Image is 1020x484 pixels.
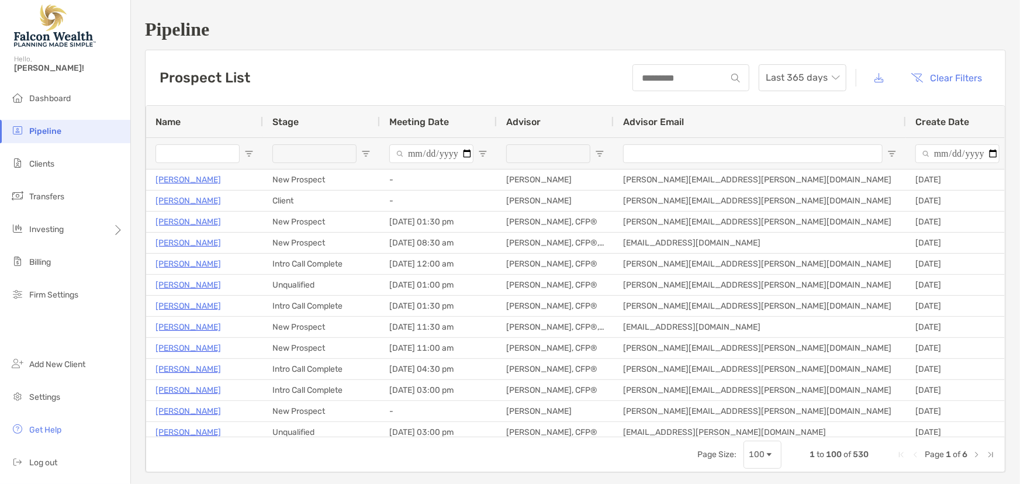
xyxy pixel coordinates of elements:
span: Page [925,450,944,459]
div: [PERSON_NAME][EMAIL_ADDRESS][PERSON_NAME][DOMAIN_NAME] [614,401,906,421]
div: [DATE] 03:00 pm [380,422,497,442]
span: Clients [29,159,54,169]
span: Investing [29,224,64,234]
div: Unqualified [263,422,380,442]
p: [PERSON_NAME] [155,341,221,355]
div: [PERSON_NAME], CFP® [497,296,614,316]
a: [PERSON_NAME] [155,278,221,292]
div: [PERSON_NAME] [497,401,614,421]
a: [PERSON_NAME] [155,257,221,271]
input: Name Filter Input [155,144,240,163]
span: Billing [29,257,51,267]
div: Page Size [744,441,782,469]
div: Intro Call Complete [263,254,380,274]
input: Create Date Filter Input [915,144,1000,163]
span: Name [155,116,181,127]
img: dashboard icon [11,91,25,105]
span: 1 [946,450,951,459]
div: [PERSON_NAME] [497,191,614,211]
div: Next Page [972,450,981,459]
button: Open Filter Menu [1004,149,1014,158]
span: Get Help [29,425,61,435]
img: investing icon [11,222,25,236]
div: New Prospect [263,212,380,232]
a: [PERSON_NAME] [155,425,221,440]
div: [DATE] 11:00 am [380,338,497,358]
div: Intro Call Complete [263,380,380,400]
a: [PERSON_NAME] [155,193,221,208]
span: Transfers [29,192,64,202]
div: - [380,170,497,190]
img: Falcon Wealth Planning Logo [14,5,96,47]
button: Open Filter Menu [478,149,487,158]
div: [PERSON_NAME], CFP® [497,359,614,379]
img: pipeline icon [11,123,25,137]
div: [PERSON_NAME][EMAIL_ADDRESS][PERSON_NAME][DOMAIN_NAME] [614,170,906,190]
div: [PERSON_NAME][EMAIL_ADDRESS][PERSON_NAME][DOMAIN_NAME] [614,212,906,232]
a: [PERSON_NAME] [155,320,221,334]
div: [EMAIL_ADDRESS][PERSON_NAME][DOMAIN_NAME] [614,422,906,442]
div: Client [263,191,380,211]
div: New Prospect [263,401,380,421]
div: [DATE] 03:00 pm [380,380,497,400]
div: [PERSON_NAME][EMAIL_ADDRESS][PERSON_NAME][DOMAIN_NAME] [614,254,906,274]
div: - [380,191,497,211]
div: [PERSON_NAME], CFP® [497,380,614,400]
div: [DATE] 08:30 am [380,233,497,253]
div: [PERSON_NAME][EMAIL_ADDRESS][PERSON_NAME][DOMAIN_NAME] [614,359,906,379]
a: [PERSON_NAME] [155,299,221,313]
span: Add New Client [29,359,85,369]
a: [PERSON_NAME] [155,362,221,376]
span: 1 [810,450,815,459]
span: Last 365 days [766,65,839,91]
a: [PERSON_NAME] [155,404,221,419]
a: [PERSON_NAME] [155,236,221,250]
button: Open Filter Menu [361,149,371,158]
div: [DATE] 12:00 am [380,254,497,274]
div: [DATE] 01:30 pm [380,212,497,232]
div: [PERSON_NAME][EMAIL_ADDRESS][PERSON_NAME][DOMAIN_NAME] [614,296,906,316]
div: [DATE] 01:30 pm [380,296,497,316]
span: Create Date [915,116,969,127]
div: [PERSON_NAME], CFP® [497,254,614,274]
span: Advisor Email [623,116,684,127]
div: [PERSON_NAME][EMAIL_ADDRESS][PERSON_NAME][DOMAIN_NAME] [614,275,906,295]
div: New Prospect [263,233,380,253]
img: billing icon [11,254,25,268]
img: get-help icon [11,422,25,436]
span: Meeting Date [389,116,449,127]
button: Clear Filters [903,65,991,91]
span: Firm Settings [29,290,78,300]
div: [DATE] 11:30 am [380,317,497,337]
div: [EMAIL_ADDRESS][DOMAIN_NAME] [614,317,906,337]
div: - [380,401,497,421]
div: Previous Page [911,450,920,459]
div: Unqualified [263,275,380,295]
span: Dashboard [29,94,71,103]
input: Advisor Email Filter Input [623,144,883,163]
div: First Page [897,450,906,459]
div: [PERSON_NAME], CFP®, CFA® [497,317,614,337]
div: [DATE] 01:00 pm [380,275,497,295]
div: Last Page [986,450,995,459]
div: [PERSON_NAME], CFP® [497,275,614,295]
a: [PERSON_NAME] [155,172,221,187]
div: 100 [749,450,765,459]
h3: Prospect List [160,70,250,86]
span: [PERSON_NAME]! [14,63,123,73]
a: [PERSON_NAME] [155,215,221,229]
div: [PERSON_NAME], CFP® [497,212,614,232]
input: Meeting Date Filter Input [389,144,473,163]
span: Advisor [506,116,541,127]
button: Open Filter Menu [887,149,897,158]
div: [PERSON_NAME][EMAIL_ADDRESS][PERSON_NAME][DOMAIN_NAME] [614,380,906,400]
span: of [953,450,960,459]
